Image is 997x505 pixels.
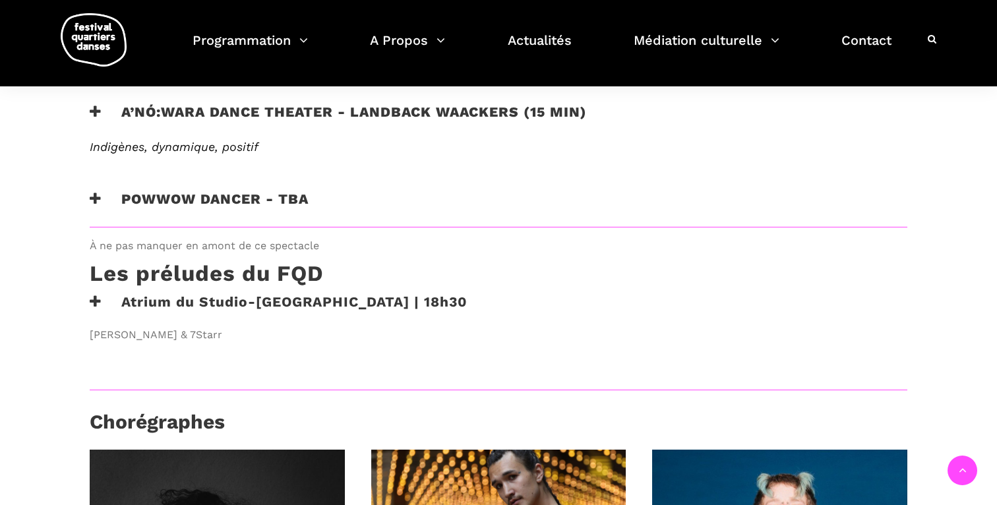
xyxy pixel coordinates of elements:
h3: Atrium du Studio-[GEOGRAPHIC_DATA] | 18h30 [90,293,468,326]
a: Contact [841,29,891,68]
span: À ne pas manquer en amont de ce spectacle [90,237,907,254]
img: logo-fqd-med [61,13,127,67]
a: Médiation culturelle [634,29,779,68]
em: Indigènes, dynamique, positif [90,140,258,154]
a: Actualités [508,29,572,68]
a: A Propos [370,29,445,68]
a: Programmation [193,29,308,68]
h3: Les préludes du FQD [90,260,324,293]
h3: A’nó:wara Dance Theater - Landback Waackers (15 min) [90,104,587,136]
h3: Powwow dancer - tba [90,191,309,223]
h3: Chorégraphes [90,410,225,443]
span: [PERSON_NAME] & 7Starr [90,326,626,343]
